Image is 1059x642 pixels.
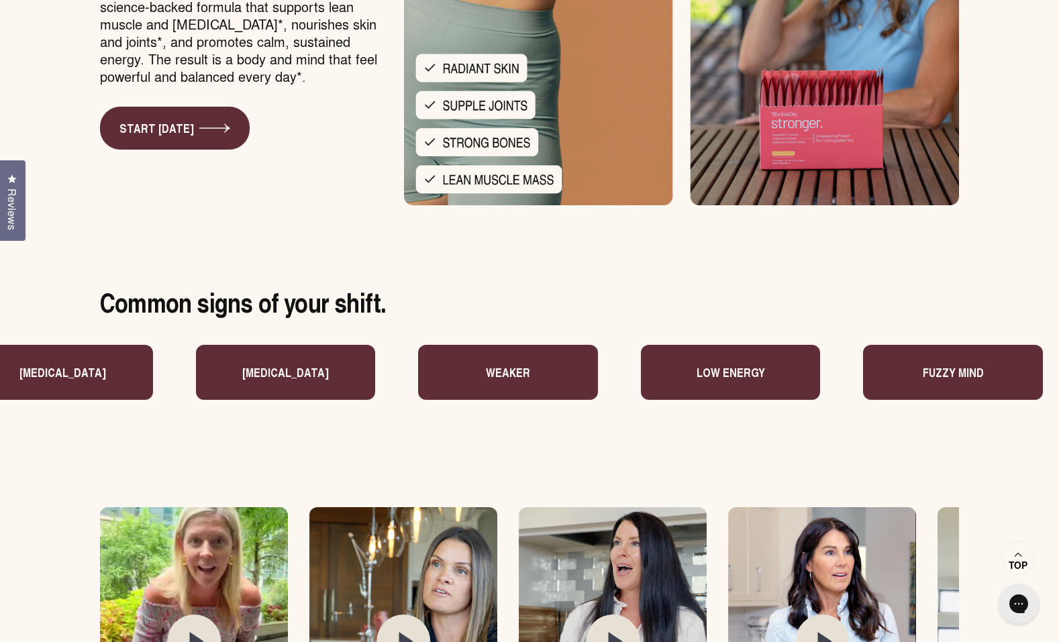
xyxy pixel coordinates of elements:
span: Top [1009,559,1027,572]
div: WEAKER [415,345,595,400]
div: LOW ENERGY [638,345,817,400]
h2: Common signs of your shift. [100,286,386,318]
div: [MEDICAL_DATA] [192,345,372,400]
span: Reviews [3,189,21,230]
div: FUZZY MIND [860,345,1040,400]
iframe: Gorgias live chat messenger [992,579,1046,629]
a: Start [DATE] [100,107,250,150]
